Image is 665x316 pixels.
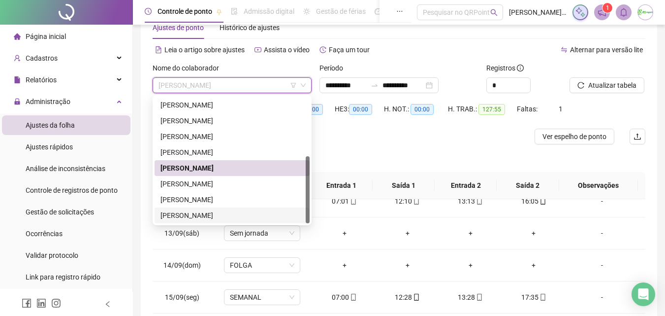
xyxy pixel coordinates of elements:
img: 29220 [638,5,653,20]
span: Alternar para versão lite [570,46,643,54]
div: - [573,292,631,303]
span: filter [290,82,296,88]
div: H. NOT.: [384,104,448,115]
span: Ajustes da folha [26,121,75,129]
span: Histórico de ajustes [220,24,280,32]
span: Gestão de solicitações [26,208,94,216]
span: linkedin [36,298,46,308]
div: SILFARLEY GONÇALVES [155,208,310,223]
sup: 1 [602,3,612,13]
div: + [321,228,368,239]
div: + [447,260,494,271]
span: Atualizar tabela [588,80,636,91]
span: Admissão digital [244,7,294,15]
span: 00:00 [349,104,372,115]
span: mobile [349,294,357,301]
div: Open Intercom Messenger [632,282,655,306]
div: [PERSON_NAME] [160,163,304,174]
span: file [14,76,21,83]
span: Ajustes de ponto [153,24,204,32]
span: mobile [475,198,483,205]
div: 13:28 [447,292,494,303]
button: Ver espelho de ponto [535,129,614,144]
span: mobile [412,198,420,205]
span: Gestão de férias [316,7,366,15]
span: swap-right [371,81,379,89]
div: [PERSON_NAME] [160,147,304,158]
div: RAQUEL DE SOUZA RODRIGUES [155,144,310,160]
span: mobile [538,294,546,301]
span: lock [14,98,21,105]
div: LUCAS SOUZA SILVA [155,97,310,113]
div: 13:13 [447,196,494,207]
span: 1 [606,4,609,11]
span: upload [633,133,641,140]
span: bell [619,8,628,17]
span: Relatórios [26,76,57,84]
div: [PERSON_NAME] [160,178,304,189]
span: Análise de inconsistências [26,165,105,173]
div: + [447,228,494,239]
span: swap [561,46,568,53]
div: MANUEL VINICIUS [155,113,310,129]
span: sun [303,8,310,15]
img: sparkle-icon.fc2bf0ac1784a2077858766a79e2daf3.svg [575,7,586,18]
span: [PERSON_NAME] - RS ENGENHARIA [509,7,567,18]
span: instagram [51,298,61,308]
span: FOLGA [230,258,294,273]
span: left [104,301,111,308]
div: 12:10 [384,196,431,207]
span: Sem jornada [230,226,294,241]
label: Período [319,63,349,73]
button: Atualizar tabela [570,77,644,93]
span: home [14,33,21,40]
span: mobile [475,294,483,301]
span: pushpin [216,9,222,15]
th: Saída 2 [497,172,559,199]
span: Assista o vídeo [264,46,310,54]
span: dashboard [375,8,381,15]
span: youtube [254,46,261,53]
span: user-add [14,55,21,62]
span: Administração [26,98,70,105]
span: 127:55 [478,104,505,115]
span: Leia o artigo sobre ajustes [164,46,245,54]
div: - [573,228,631,239]
span: Validar protocolo [26,251,78,259]
div: 07:00 [321,292,368,303]
span: mobile [412,294,420,301]
span: to [371,81,379,89]
span: Link para registro rápido [26,273,100,281]
div: [PERSON_NAME] [160,100,304,110]
span: history [319,46,326,53]
div: [PERSON_NAME] [160,194,304,205]
div: - [573,260,631,271]
span: file-done [231,8,238,15]
div: [PERSON_NAME] [160,131,304,142]
div: [PERSON_NAME] [160,115,304,126]
span: 15/09(seg) [165,293,199,301]
span: info-circle [517,65,524,71]
span: clock-circle [145,8,152,15]
span: SEMANAL [230,290,294,305]
div: + [510,260,557,271]
div: + [384,228,431,239]
div: RODRIGO DA SILVA CARMO [155,192,310,208]
span: mobile [349,198,357,205]
span: mobile [538,198,546,205]
span: 14/09(dom) [163,261,201,269]
span: Faça um tour [329,46,370,54]
div: - [573,196,631,207]
div: + [384,260,431,271]
span: Ver espelho de ponto [542,131,606,142]
div: [PERSON_NAME] [160,210,304,221]
th: Observações [559,172,638,199]
div: 07:01 [321,196,368,207]
span: ellipsis [396,8,403,15]
span: RENATO DOS SANTOS [158,78,306,93]
span: 13/09(sáb) [164,229,199,237]
span: Cadastros [26,54,58,62]
span: Página inicial [26,33,66,40]
div: H. TRAB.: [448,104,517,115]
div: 17:35 [510,292,557,303]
